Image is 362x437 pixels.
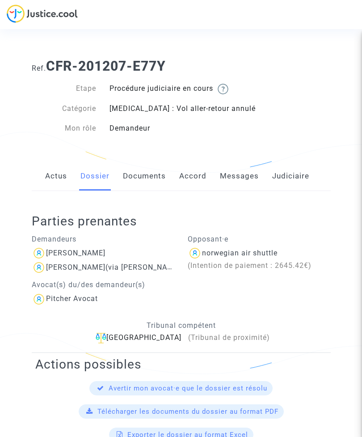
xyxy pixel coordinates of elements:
span: Avertir mon avocat·e que le dossier est résolu [109,384,267,392]
a: Messages [220,161,259,191]
a: Documents [123,161,166,191]
h2: Parties prenantes [32,213,337,229]
p: Demandeurs [32,233,175,245]
p: Opposant·e [188,233,331,245]
div: [MEDICAL_DATA] : Vol aller-retour annulé [103,103,337,114]
div: [PERSON_NAME] [46,263,105,272]
a: Dossier [80,161,109,191]
a: Accord [179,161,206,191]
span: Télécharger les documents du dossier au format PDF [97,407,278,416]
span: Ref. [32,64,46,72]
a: Actus [45,161,67,191]
img: icon-faciliter-sm.svg [96,333,106,344]
img: jc-logo.svg [7,4,78,23]
img: icon-user.svg [32,246,46,260]
span: (Intention de paiement : 2645.42€) [188,261,311,270]
div: Pitcher Avocat [46,294,98,303]
p: Avocat(s) du/des demandeur(s) [32,279,175,290]
img: icon-user.svg [32,260,46,275]
span: (via [PERSON_NAME]) [105,263,184,272]
a: Judiciaire [272,161,309,191]
div: Etape [25,83,103,94]
b: CFR-201207-E77Y [46,58,166,74]
div: [GEOGRAPHIC_DATA] [32,332,331,344]
img: icon-user.svg [188,246,202,260]
span: (Tribunal de proximité) [188,333,270,342]
div: Demandeur [103,123,337,134]
div: [PERSON_NAME] [46,249,105,257]
div: Catégorie [25,103,103,114]
div: Mon rôle [25,123,103,134]
img: help.svg [218,84,228,94]
div: Procédure judiciaire en cours [103,83,337,94]
h2: Actions possibles [35,356,327,372]
img: icon-user.svg [32,292,46,306]
div: norwegian air shuttle [202,249,278,257]
p: Tribunal compétent [32,320,331,331]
